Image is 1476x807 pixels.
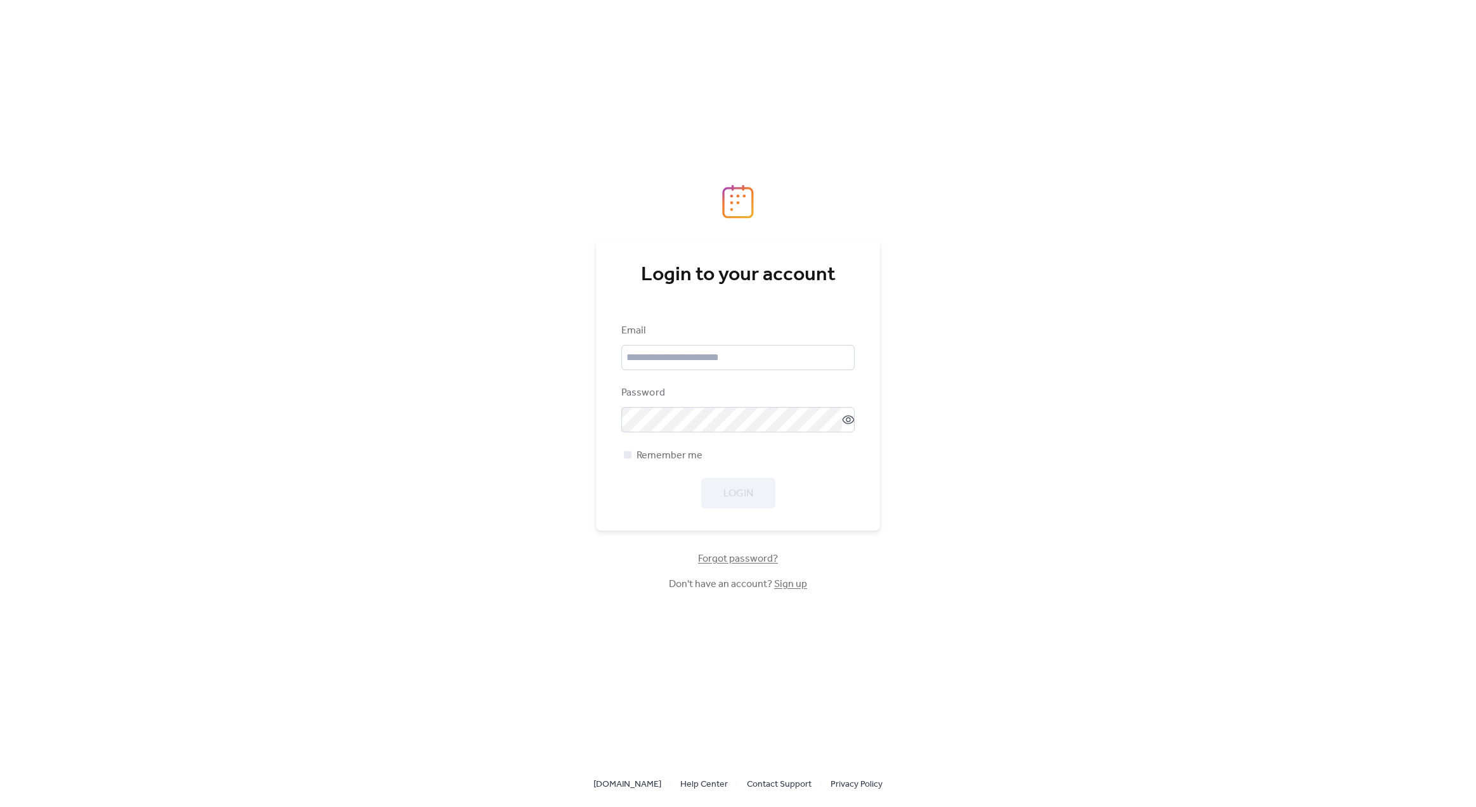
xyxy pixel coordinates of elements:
[621,323,852,339] div: Email
[637,448,702,463] span: Remember me
[831,776,883,792] a: Privacy Policy
[593,777,661,792] span: [DOMAIN_NAME]
[680,776,728,792] a: Help Center
[698,552,778,567] span: Forgot password?
[698,555,778,562] a: Forgot password?
[621,385,852,401] div: Password
[593,776,661,792] a: [DOMAIN_NAME]
[774,574,807,594] a: Sign up
[669,577,807,592] span: Don't have an account?
[747,776,812,792] a: Contact Support
[621,262,855,288] div: Login to your account
[831,777,883,792] span: Privacy Policy
[722,184,754,219] img: logo
[680,777,728,792] span: Help Center
[747,777,812,792] span: Contact Support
